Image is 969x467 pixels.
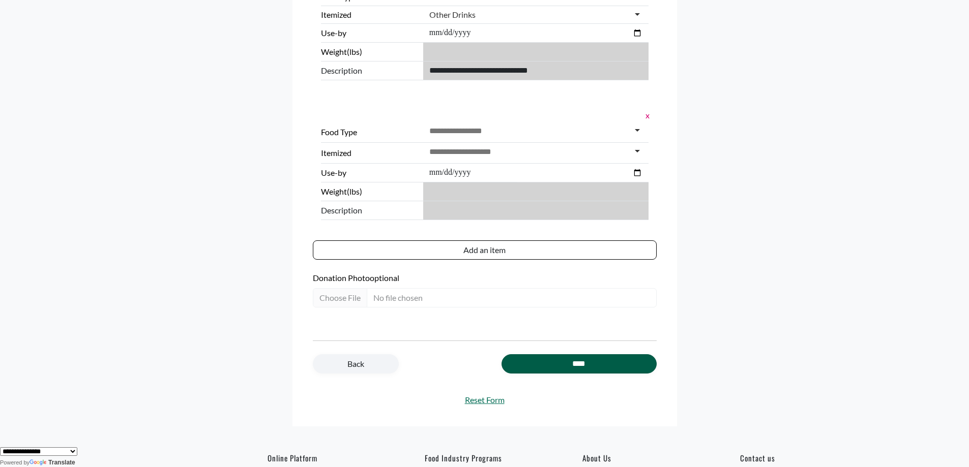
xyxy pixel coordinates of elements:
[30,459,75,466] a: Translate
[321,185,419,198] label: Weight
[313,354,399,373] a: Back
[321,9,419,21] label: Itemized
[347,186,362,196] span: (lbs)
[321,204,419,216] span: Description
[321,46,419,58] label: Weight
[370,273,399,283] span: optional
[313,240,657,260] button: Add an item
[313,272,657,284] label: Donation Photo
[642,109,649,122] button: x
[321,27,419,39] label: Use-by
[30,459,48,466] img: Google Translate
[321,126,419,138] label: Food Type
[321,65,419,77] span: Description
[321,147,419,159] label: Itemized
[429,10,476,20] div: Other Drinks
[347,47,362,56] span: (lbs)
[321,167,419,179] label: Use-by
[313,394,657,406] a: Reset Form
